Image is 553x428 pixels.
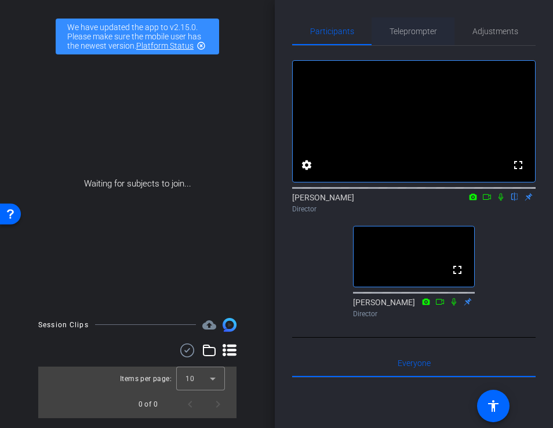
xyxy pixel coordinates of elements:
button: Previous page [176,390,204,418]
button: Next page [204,390,232,418]
div: 0 of 0 [139,398,158,410]
mat-icon: fullscreen [450,263,464,277]
mat-icon: highlight_off [197,41,206,50]
div: [PERSON_NAME] [353,297,475,319]
mat-icon: accessibility [486,399,500,413]
span: Participants [310,27,354,35]
mat-icon: settings [300,158,314,172]
div: [PERSON_NAME] [292,192,536,214]
img: Session clips [223,318,237,332]
a: Platform Status [136,41,194,50]
span: Teleprompter [390,27,437,35]
div: Waiting for subjects to join... [3,61,271,306]
div: Director [353,309,475,319]
span: Adjustments [472,27,518,35]
mat-icon: fullscreen [511,158,525,172]
span: Everyone [398,359,431,367]
mat-icon: cloud_upload [202,318,216,332]
span: Destinations for your clips [202,318,216,332]
div: Items per page: [120,373,172,385]
div: Director [292,204,536,214]
div: We have updated the app to v2.15.0. Please make sure the mobile user has the newest version. [56,19,219,54]
div: Session Clips [38,319,89,331]
mat-icon: flip [508,191,522,202]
